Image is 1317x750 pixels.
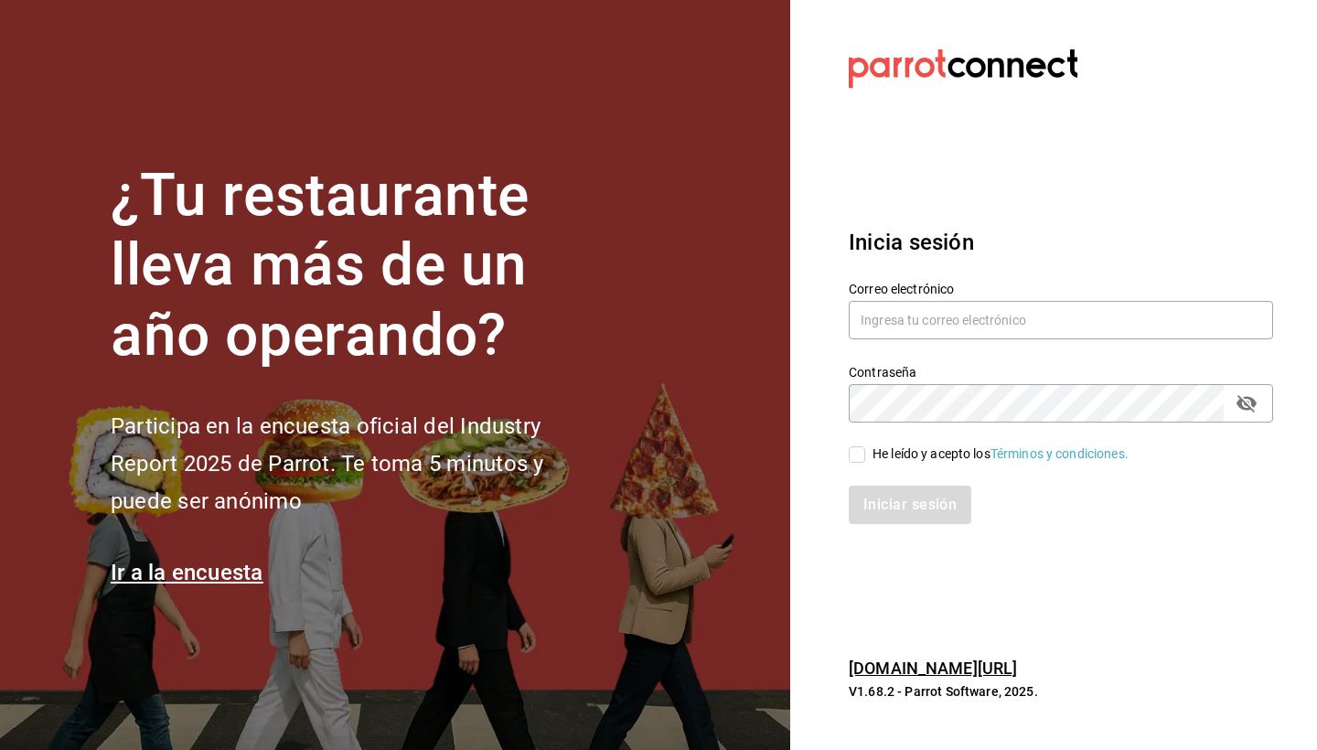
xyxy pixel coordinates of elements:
h2: Participa en la encuesta oficial del Industry Report 2025 de Parrot. Te toma 5 minutos y puede se... [111,408,605,520]
a: Términos y condiciones. [990,446,1129,461]
h1: ¿Tu restaurante lleva más de un año operando? [111,161,605,371]
div: He leído y acepto los [873,445,1129,464]
input: Ingresa tu correo electrónico [849,301,1273,339]
label: Correo electrónico [849,282,1273,295]
h3: Inicia sesión [849,226,1273,259]
a: [DOMAIN_NAME][URL] [849,659,1017,678]
a: Ir a la encuesta [111,560,263,585]
label: Contraseña [849,365,1273,378]
button: passwordField [1231,388,1262,419]
p: V1.68.2 - Parrot Software, 2025. [849,682,1273,701]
